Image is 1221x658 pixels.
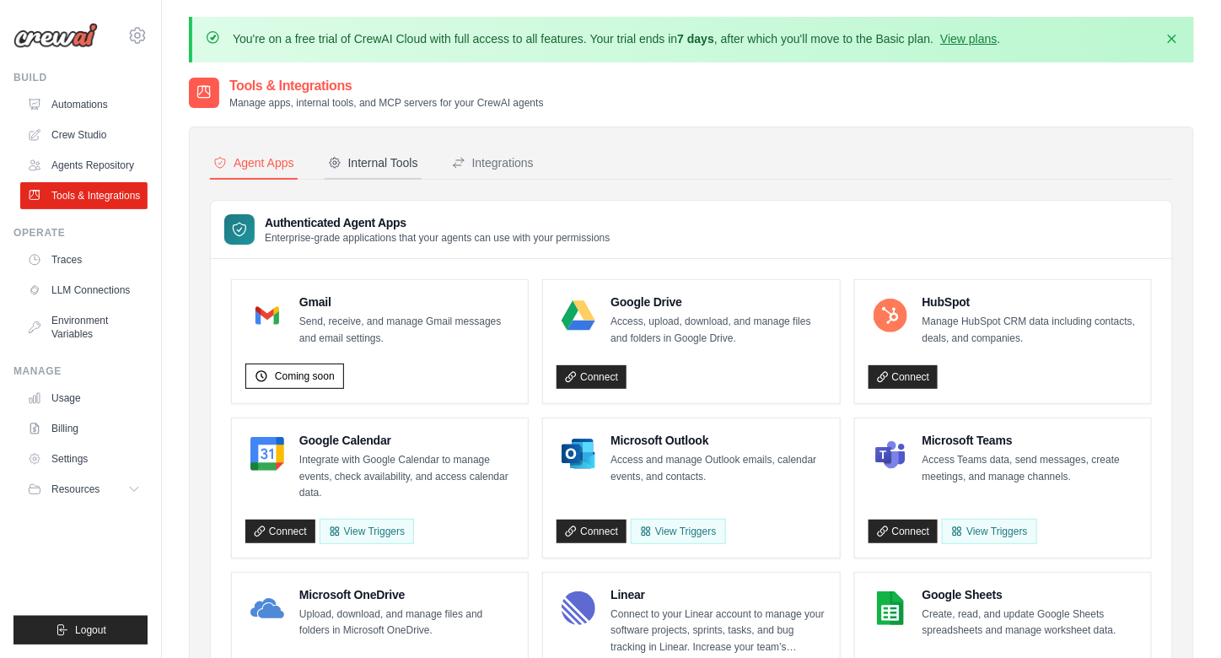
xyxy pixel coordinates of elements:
[557,365,627,389] a: Connect
[610,294,826,310] h4: Google Drive
[265,231,610,245] p: Enterprise-grade applications that your agents can use with your permissions
[213,154,294,171] div: Agent Apps
[922,452,1138,485] p: Access Teams data, send messages, create meetings, and manage channels.
[245,520,315,543] a: Connect
[922,586,1138,603] h4: Google Sheets
[610,314,826,347] p: Access, upload, download, and manage files and folders in Google Drive.
[874,437,907,471] img: Microsoft Teams Logo
[265,214,610,231] h3: Authenticated Agent Apps
[275,369,335,383] span: Coming soon
[229,76,544,96] h2: Tools & Integrations
[874,591,907,625] img: Google Sheets Logo
[20,307,148,348] a: Environment Variables
[20,182,148,209] a: Tools & Integrations
[13,226,148,240] div: Operate
[20,152,148,179] a: Agents Repository
[610,607,826,656] p: Connect to your Linear account to manage your software projects, sprints, tasks, and bug tracking...
[20,277,148,304] a: LLM Connections
[922,432,1138,449] h4: Microsoft Teams
[942,519,1036,544] : View Triggers
[874,299,907,332] img: HubSpot Logo
[20,385,148,412] a: Usage
[328,154,418,171] div: Internal Tools
[13,364,148,378] div: Manage
[13,23,98,48] img: Logo
[922,607,1138,639] p: Create, read, and update Google Sheets spreadsheets and manage worksheet data.
[610,586,826,603] h4: Linear
[233,30,1001,47] p: You're on a free trial of CrewAI Cloud with full access to all features. Your trial ends in , aft...
[75,623,106,637] span: Logout
[869,365,939,389] a: Connect
[940,32,997,46] a: View plans
[20,445,148,472] a: Settings
[13,71,148,84] div: Build
[250,437,284,471] img: Google Calendar Logo
[20,91,148,118] a: Automations
[13,616,148,645] button: Logout
[869,520,939,543] a: Connect
[922,314,1138,347] p: Manage HubSpot CRM data including contacts, deals, and companies.
[631,519,725,544] : View Triggers
[250,591,284,625] img: Microsoft OneDrive Logo
[299,607,514,639] p: Upload, download, and manage files and folders in Microsoft OneDrive.
[557,520,627,543] a: Connect
[20,246,148,273] a: Traces
[449,148,537,180] button: Integrations
[562,299,595,332] img: Google Drive Logo
[299,452,514,502] p: Integrate with Google Calendar to manage events, check availability, and access calendar data.
[452,154,534,171] div: Integrations
[677,32,714,46] strong: 7 days
[325,148,422,180] button: Internal Tools
[562,437,595,471] img: Microsoft Outlook Logo
[320,519,414,544] button: View Triggers
[20,121,148,148] a: Crew Studio
[610,452,826,485] p: Access and manage Outlook emails, calendar events, and contacts.
[562,591,595,625] img: Linear Logo
[229,96,544,110] p: Manage apps, internal tools, and MCP servers for your CrewAI agents
[299,314,514,347] p: Send, receive, and manage Gmail messages and email settings.
[610,432,826,449] h4: Microsoft Outlook
[20,476,148,503] button: Resources
[250,299,284,332] img: Gmail Logo
[210,148,298,180] button: Agent Apps
[20,415,148,442] a: Billing
[299,432,514,449] h4: Google Calendar
[299,294,514,310] h4: Gmail
[299,586,514,603] h4: Microsoft OneDrive
[922,294,1138,310] h4: HubSpot
[51,483,100,496] span: Resources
